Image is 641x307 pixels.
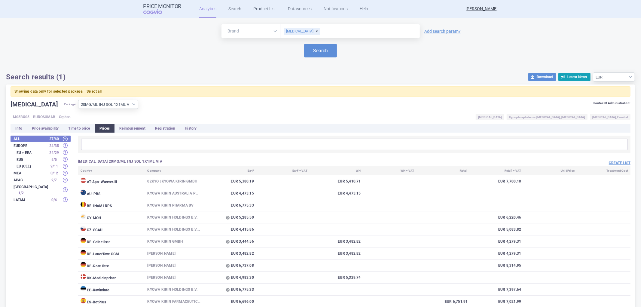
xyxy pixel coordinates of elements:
h3: [MEDICAL_DATA] 20MG/ML INJ SOL 1X1ML VIA [78,159,354,164]
td: EUR 3,482.82 [310,235,363,247]
td: EUR 4,983.30 [203,272,256,284]
th: Ex-F + VAT [256,166,310,175]
div: EU (CEE) 9/11 [11,163,71,170]
button: Latest News [558,73,591,81]
a: Add search param? [424,29,461,33]
td: KYOWA KIRIN AUSTRALIA PTY LTD [145,187,203,199]
img: Cyprus [81,214,86,219]
span: Package: [64,100,77,109]
span: Hypophosphatemic [MEDICAL_DATA], [MEDICAL_DATA] [507,114,588,120]
span: [MEDICAL_DATA], Familial [590,114,630,120]
td: EUR 8,314.95 [470,259,523,272]
td: EUR 4,473.15 [310,187,363,199]
div: EU5 5/5 [11,156,71,163]
div: [MEDICAL_DATA] [284,28,320,35]
td: AT - Apo-Warenv.III [78,175,145,187]
strong: EU5 [17,158,47,161]
td: [PERSON_NAME] [145,272,203,284]
td: EUR 7,397.64 [470,284,523,296]
td: CZ - SCAU [78,223,145,235]
div: Routes Of Administration: [594,101,630,105]
li: Info [11,124,27,133]
td: EUR 6,737.08 [203,259,256,272]
strong: APAC [14,178,47,182]
td: EUR 4,279.31 [470,247,523,259]
img: Austria [81,178,86,183]
td: EUR 6,775.33 [203,199,256,211]
div: 1 / 2 [14,190,29,196]
img: Denmark [81,274,86,279]
div: 24 / 29 [47,150,62,156]
img: Germany [81,250,86,255]
td: Kyowa Kirin Holdings B.V., [GEOGRAPHIC_DATA] [145,223,203,235]
td: Kyowa Kirin Holdings B.V. [145,284,203,296]
td: [PERSON_NAME] [145,259,203,272]
button: Select all [87,89,102,94]
strong: EU (CEE) [17,164,47,168]
td: EUR 6,775.33 [203,284,256,296]
td: EUR 3,482.82 [310,247,363,259]
td: EUR 3,444.56 [203,235,256,247]
button: Download [528,73,556,81]
span: BUROSUMAB [33,114,55,120]
a: Price MonitorCOGVIO [143,3,182,15]
td: EUR 5,083.82 [470,223,523,235]
img: Australia [81,190,86,195]
td: DE - LauerTaxe CGM [78,247,145,259]
div: MEA 0/12 [11,170,71,176]
h1: Search results (1) [6,72,66,81]
button: Create list [609,161,630,166]
strong: LATAM [14,198,47,202]
td: EUR 4,415.86 [203,223,256,235]
strong: MEA [14,171,47,175]
li: Time to price [63,124,95,133]
td: EUR 5,380.19 [203,175,256,187]
img: Spain [81,298,86,303]
td: DE - Gelbe liste [78,235,145,247]
th: WH [310,166,363,175]
li: Price availability [27,124,64,133]
th: WH + VAT [363,166,417,175]
th: Retail [417,166,470,175]
div: EU + EEA 24/29 [11,149,71,156]
div: 2 / 7 [47,177,62,183]
div: Europe 24/35 [11,143,71,149]
strong: EU + EEA [17,151,47,155]
img: Germany [81,238,86,243]
td: DK - Medicinpriser [78,272,145,284]
img: Germany [81,262,86,267]
strong: All [14,137,47,141]
h1: [MEDICAL_DATA] [11,100,64,109]
li: Reimbursement [114,124,150,133]
div: 24 / 35 [47,143,62,149]
td: [PERSON_NAME] [145,247,203,259]
img: Czech Republic [81,226,86,231]
td: EUR 4,279.31 [470,235,523,247]
strong: [GEOGRAPHIC_DATA] [14,185,48,189]
td: KYOWA KIRIN HOLDINGS B.V. [145,211,203,223]
td: KYOWA KIRIN PHARMA BV [145,199,203,211]
th: Country [78,166,145,175]
td: Kyowa Kirin GmbH [145,235,203,247]
td: EUR 5,285.50 [203,211,256,223]
div: 0 / 4 [47,197,62,203]
button: Search [304,44,337,57]
td: 02KYO | KYOWA KIRIN GMBH [145,175,203,187]
td: EUR 3,482.82 [203,247,256,259]
li: History [180,124,201,133]
div: LATAM 0/4 [11,197,71,203]
span: M05BX05 [13,114,29,120]
div: [GEOGRAPHIC_DATA] 1/2 [11,184,71,196]
li: Registration [150,124,180,133]
td: EUR 6,220.46 [470,211,523,223]
span: Orphan [59,114,71,120]
td: EUR 5,410.71 [310,175,363,187]
div: 9 / 11 [47,163,62,169]
td: CY - MOH [78,211,145,223]
strong: Price Monitor [143,3,182,9]
th: Treatment Cost [577,166,630,175]
strong: Europe [14,144,47,148]
div: 5 / 5 [47,157,62,163]
th: Company [145,166,203,175]
span: [MEDICAL_DATA] [476,114,504,120]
